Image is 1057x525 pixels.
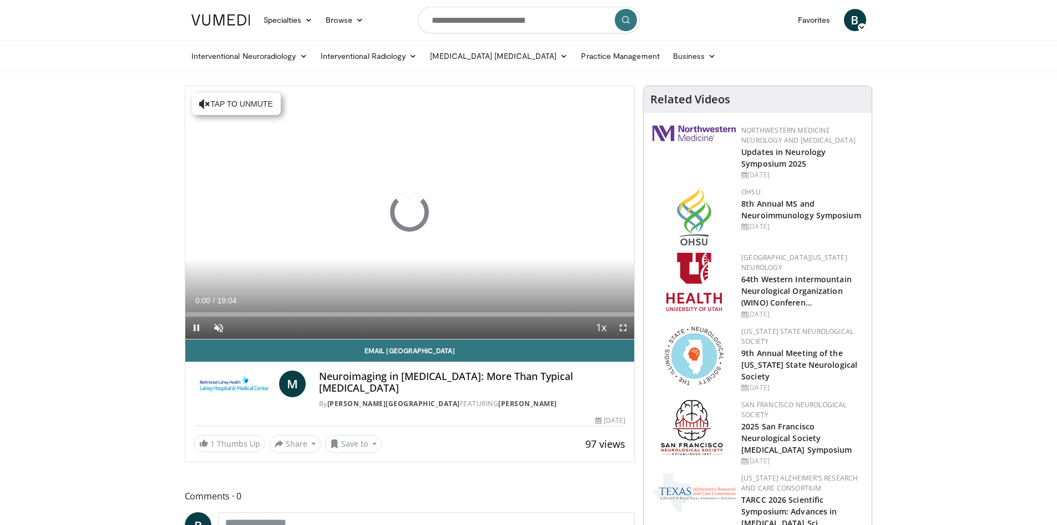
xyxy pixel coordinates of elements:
a: Practice Management [574,45,666,67]
a: Business [666,45,723,67]
img: ad8adf1f-d405-434e-aebe-ebf7635c9b5d.png.150x105_q85_autocrop_double_scale_upscale_version-0.2.png [661,400,727,458]
button: Unmute [208,317,230,339]
img: VuMedi Logo [191,14,250,26]
img: da959c7f-65a6-4fcf-a939-c8c702e0a770.png.150x105_q85_autocrop_double_scale_upscale_version-0.2.png [677,187,711,246]
a: 1 Thumbs Up [194,435,265,452]
a: 64th Western Intermountain Neurological Organization (WINO) Conferen… [741,274,852,308]
div: [DATE] [741,383,863,393]
img: 71a8b48c-8850-4916-bbdd-e2f3ccf11ef9.png.150x105_q85_autocrop_double_scale_upscale_version-0.2.png [665,327,724,385]
a: 9th Annual Meeting of the [US_STATE] State Neurological Society [741,348,857,382]
a: 8th Annual MS and Neuroimmunology Symposium [741,198,861,221]
div: By FEATURING [319,399,625,409]
div: [DATE] [741,456,863,466]
a: OHSU [741,187,761,197]
span: Comments 0 [185,489,635,503]
button: Share [270,435,321,453]
div: [DATE] [595,416,625,426]
a: [PERSON_NAME] [498,399,557,408]
a: San Francisco Neurological Society [741,400,846,419]
a: [PERSON_NAME][GEOGRAPHIC_DATA] [327,399,460,408]
a: [US_STATE] State Neurological Society [741,327,853,346]
a: Favorites [791,9,837,31]
a: Interventional Radiology [314,45,424,67]
a: [MEDICAL_DATA] [MEDICAL_DATA] [423,45,574,67]
div: [DATE] [741,222,863,232]
a: Northwestern Medicine Neurology and [MEDICAL_DATA] [741,126,856,145]
span: 0:00 [195,296,210,305]
a: Email [GEOGRAPHIC_DATA] [185,339,635,362]
span: 97 views [585,437,625,451]
a: Specialties [257,9,320,31]
a: [US_STATE] Alzheimer’s Research and Care Consortium [741,473,858,493]
button: Save to [325,435,382,453]
button: Playback Rate [590,317,612,339]
a: [GEOGRAPHIC_DATA][US_STATE] Neurology [741,253,847,272]
button: Fullscreen [612,317,634,339]
h4: Neuroimaging in [MEDICAL_DATA]: More Than Typical [MEDICAL_DATA] [319,371,625,394]
a: B [844,9,866,31]
button: Tap to unmute [192,93,281,115]
a: Updates in Neurology Symposium 2025 [741,147,826,169]
a: 2025 San Francisco Neurological Society [MEDICAL_DATA] Symposium [741,421,852,455]
h4: Related Videos [650,93,730,106]
span: 19:04 [217,296,236,305]
span: / [213,296,215,305]
img: c78a2266-bcdd-4805-b1c2-ade407285ecb.png.150x105_q85_autocrop_double_scale_upscale_version-0.2.png [653,473,736,512]
img: f6362829-b0a3-407d-a044-59546adfd345.png.150x105_q85_autocrop_double_scale_upscale_version-0.2.png [666,253,722,311]
a: M [279,371,306,397]
span: 1 [210,438,215,449]
input: Search topics, interventions [418,7,640,33]
video-js: Video Player [185,86,635,339]
img: Lahey Hospital & Medical Center [194,371,275,397]
button: Pause [185,317,208,339]
img: 2a462fb6-9365-492a-ac79-3166a6f924d8.png.150x105_q85_autocrop_double_scale_upscale_version-0.2.jpg [653,126,736,141]
a: Interventional Neuroradiology [185,45,314,67]
div: [DATE] [741,309,863,319]
div: [DATE] [741,170,863,180]
a: Browse [319,9,370,31]
div: Progress Bar [185,312,635,317]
